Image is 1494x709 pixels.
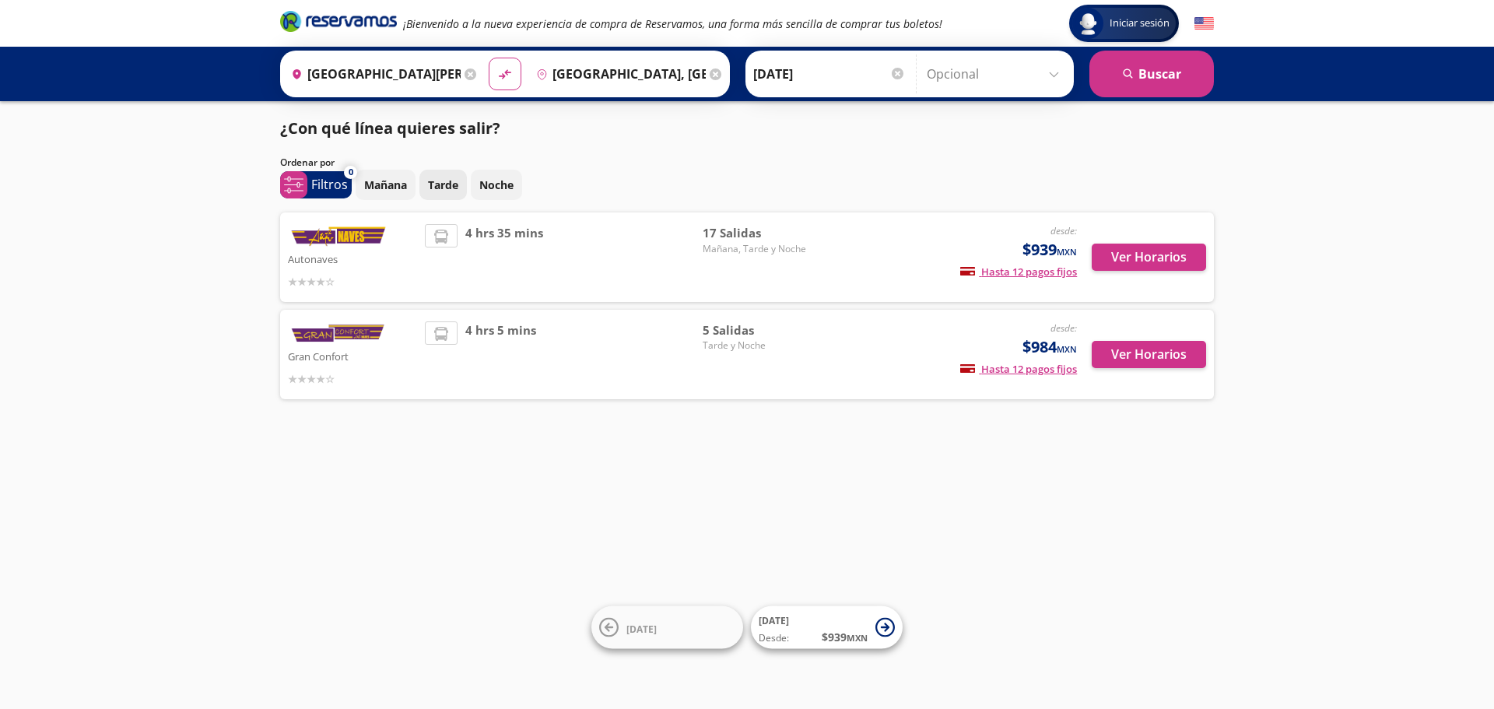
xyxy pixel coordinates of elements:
button: 0Filtros [280,171,352,198]
span: $939 [1022,238,1077,261]
a: Brand Logo [280,9,397,37]
button: Noche [471,170,522,200]
p: Filtros [311,175,348,194]
p: Gran Confort [288,346,417,365]
input: Buscar Origen [285,54,461,93]
span: Desde: [759,631,789,645]
img: Autonaves [288,224,389,249]
input: Buscar Destino [530,54,706,93]
button: Buscar [1089,51,1214,97]
p: Ordenar por [280,156,335,170]
p: Noche [479,177,514,193]
small: MXN [1057,246,1077,258]
i: Brand Logo [280,9,397,33]
button: Ver Horarios [1092,244,1206,271]
span: $984 [1022,335,1077,359]
span: 4 hrs 35 mins [465,224,543,290]
button: Tarde [419,170,467,200]
p: ¿Con qué línea quieres salir? [280,117,500,140]
input: Opcional [927,54,1066,93]
span: Hasta 12 pagos fijos [960,362,1077,376]
img: Gran Confort [288,321,389,346]
span: 5 Salidas [703,321,812,339]
span: Mañana, Tarde y Noche [703,242,812,256]
em: desde: [1050,224,1077,237]
button: [DATE]Desde:$939MXN [751,606,903,649]
em: desde: [1050,321,1077,335]
p: Tarde [428,177,458,193]
span: 0 [349,166,353,179]
button: [DATE] [591,606,743,649]
em: ¡Bienvenido a la nueva experiencia de compra de Reservamos, una forma más sencilla de comprar tus... [403,16,942,31]
span: Iniciar sesión [1103,16,1176,31]
span: [DATE] [626,622,657,635]
span: 17 Salidas [703,224,812,242]
button: English [1194,14,1214,33]
input: Elegir Fecha [753,54,906,93]
small: MXN [847,632,868,644]
span: 4 hrs 5 mins [465,321,536,388]
span: Tarde y Noche [703,339,812,353]
p: Autonaves [288,249,417,268]
span: Hasta 12 pagos fijos [960,265,1077,279]
span: $ 939 [822,629,868,645]
small: MXN [1057,343,1077,355]
button: Ver Horarios [1092,341,1206,368]
p: Mañana [364,177,407,193]
button: Mañana [356,170,416,200]
span: [DATE] [759,614,789,627]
